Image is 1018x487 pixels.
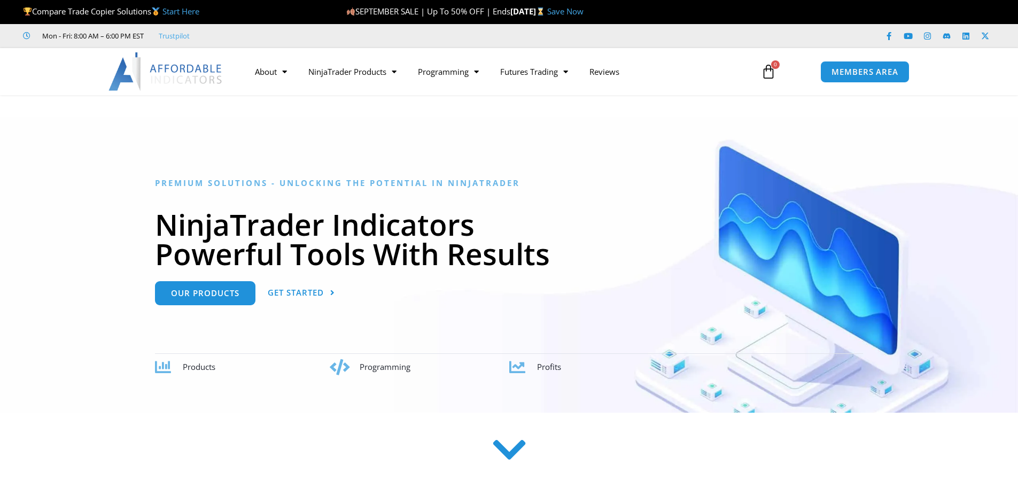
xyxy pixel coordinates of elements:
[579,59,630,84] a: Reviews
[155,178,863,188] h6: Premium Solutions - Unlocking the Potential in NinjaTrader
[155,281,255,305] a: Our Products
[407,59,489,84] a: Programming
[23,6,199,17] span: Compare Trade Copier Solutions
[346,6,510,17] span: SEPTEMBER SALE | Up To 50% OFF | Ends
[832,68,898,76] span: MEMBERS AREA
[745,56,792,87] a: 0
[155,210,863,268] h1: NinjaTrader Indicators Powerful Tools With Results
[159,29,190,42] a: Trustpilot
[244,59,749,84] nav: Menu
[268,289,324,297] span: Get Started
[268,281,335,305] a: Get Started
[298,59,407,84] a: NinjaTrader Products
[537,7,545,16] img: ⌛
[183,361,215,372] span: Products
[162,6,199,17] a: Start Here
[547,6,584,17] a: Save Now
[152,7,160,16] img: 🥇
[171,289,239,297] span: Our Products
[537,361,561,372] span: Profits
[24,7,32,16] img: 🏆
[771,60,780,69] span: 0
[489,59,579,84] a: Futures Trading
[40,29,144,42] span: Mon - Fri: 8:00 AM – 6:00 PM EST
[820,61,910,83] a: MEMBERS AREA
[244,59,298,84] a: About
[510,6,547,17] strong: [DATE]
[347,7,355,16] img: 🍂
[108,52,223,91] img: LogoAI | Affordable Indicators – NinjaTrader
[360,361,410,372] span: Programming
